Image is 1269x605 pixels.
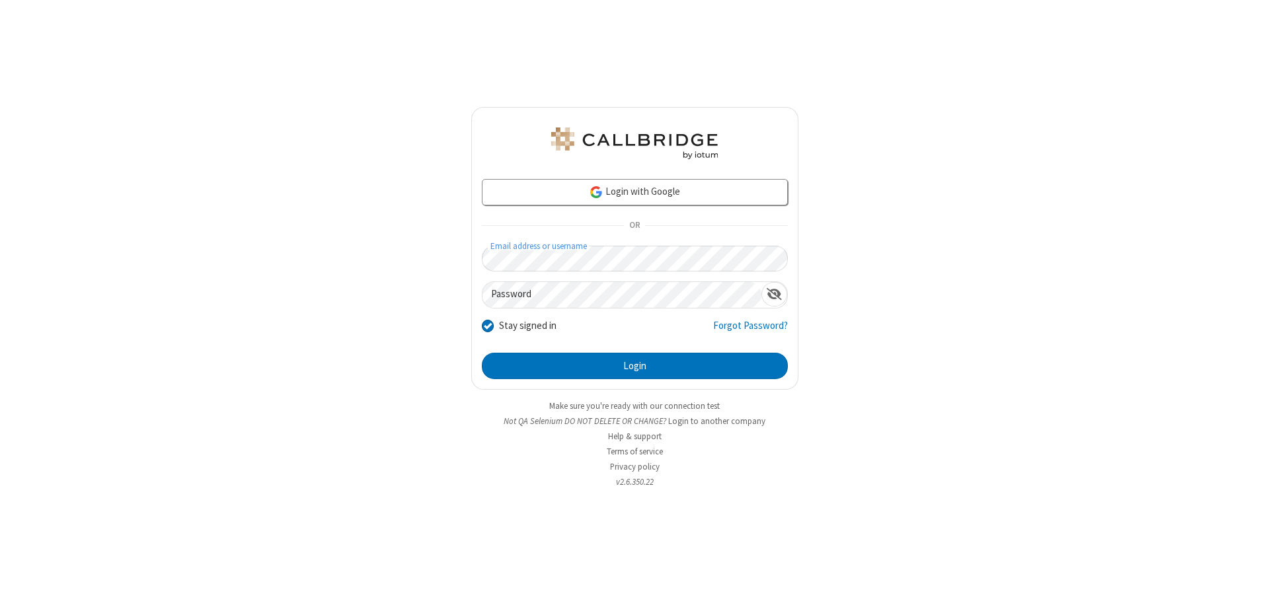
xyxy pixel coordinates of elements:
label: Stay signed in [499,318,557,334]
img: QA Selenium DO NOT DELETE OR CHANGE [549,127,720,159]
span: OR [624,217,645,235]
input: Email address or username [482,246,788,271]
img: google-icon.png [589,185,603,199]
a: Make sure you're ready with our connection test [549,400,720,411]
input: Password [482,282,761,308]
a: Terms of service [607,446,663,457]
div: Show password [761,282,787,306]
li: v2.6.350.22 [471,476,798,488]
a: Login with Google [482,179,788,205]
button: Login to another company [668,415,765,427]
a: Forgot Password? [713,318,788,343]
a: Privacy policy [610,461,660,472]
button: Login [482,353,788,379]
a: Help & support [608,431,662,442]
li: Not QA Selenium DO NOT DELETE OR CHANGE? [471,415,798,427]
